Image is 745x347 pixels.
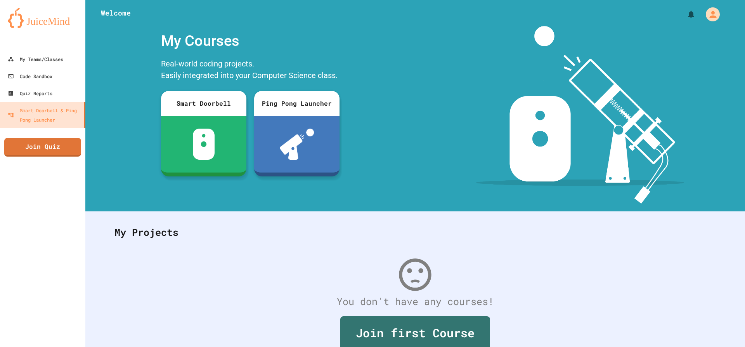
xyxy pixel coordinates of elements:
iframe: chat widget [712,316,737,339]
iframe: chat widget [681,282,737,315]
div: Ping Pong Launcher [254,91,340,116]
div: You don't have any courses! [107,294,724,309]
div: My Projects [107,217,724,248]
div: My Notifications [672,8,698,21]
a: Join Quiz [4,138,81,157]
img: banner-image-my-projects.png [476,26,684,204]
div: Smart Doorbell [161,91,246,116]
img: sdb-white.svg [193,129,215,160]
div: My Account [698,5,722,23]
img: ppl-with-ball.png [280,129,314,160]
div: Smart Doorbell & Ping Pong Launcher [8,106,81,124]
img: logo-orange.svg [8,8,78,28]
div: Code Sandbox [8,71,52,81]
div: Real-world coding projects. Easily integrated into your Computer Science class. [157,56,343,85]
div: My Teams/Classes [8,54,63,64]
div: My Courses [157,26,343,56]
div: Quiz Reports [8,89,52,98]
